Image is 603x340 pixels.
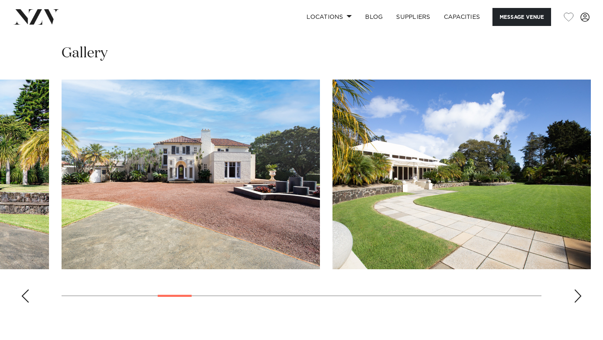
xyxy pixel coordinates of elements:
[358,8,389,26] a: BLOG
[300,8,358,26] a: Locations
[437,8,487,26] a: Capacities
[492,8,551,26] button: Message Venue
[389,8,437,26] a: SUPPLIERS
[62,44,108,63] h2: Gallery
[62,80,320,269] swiper-slide: 6 / 25
[332,80,591,269] swiper-slide: 7 / 25
[13,9,59,24] img: nzv-logo.png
